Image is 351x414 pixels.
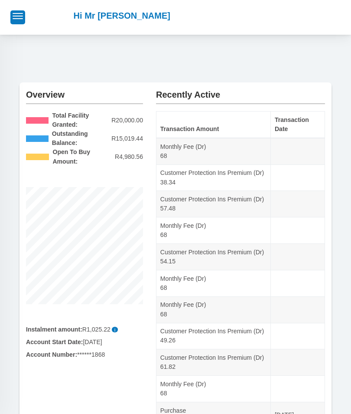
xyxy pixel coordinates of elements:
b: Total Facility Granted: [52,111,108,129]
span: R4,980.56 [115,152,143,161]
div: R1,025.22 [26,325,143,334]
b: Outstanding Balance: [52,129,107,148]
td: Monthly Fee (Dr) 68 [156,376,271,402]
td: Customer Protection Ins Premium (Dr) 57.48 [156,191,271,217]
td: Monthly Fee (Dr) 68 [156,296,271,323]
b: Instalment amount: [26,326,82,333]
div: [DATE] [19,338,149,347]
span: i [112,327,118,332]
td: Customer Protection Ins Premium (Dr) 54.15 [156,244,271,270]
h2: Hi Mr [PERSON_NAME] [74,10,170,21]
b: Account Start Date: [26,338,83,345]
td: Monthly Fee (Dr) 68 [156,138,271,164]
th: Transaction Amount [156,112,271,138]
h2: Recently Active [156,82,325,100]
td: Customer Protection Ins Premium (Dr) 38.34 [156,164,271,191]
th: Transaction Date [271,112,325,138]
h2: Overview [26,82,143,100]
span: R15,019.44 [111,134,143,143]
b: Account Number: [26,351,77,358]
td: Customer Protection Ins Premium (Dr) 49.26 [156,323,271,349]
td: Monthly Fee (Dr) 68 [156,270,271,296]
td: Customer Protection Ins Premium (Dr) 61.82 [156,349,271,376]
td: Monthly Fee (Dr) 68 [156,217,271,244]
b: Open To Buy Amount: [52,148,110,166]
span: R20,000.00 [111,116,143,125]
